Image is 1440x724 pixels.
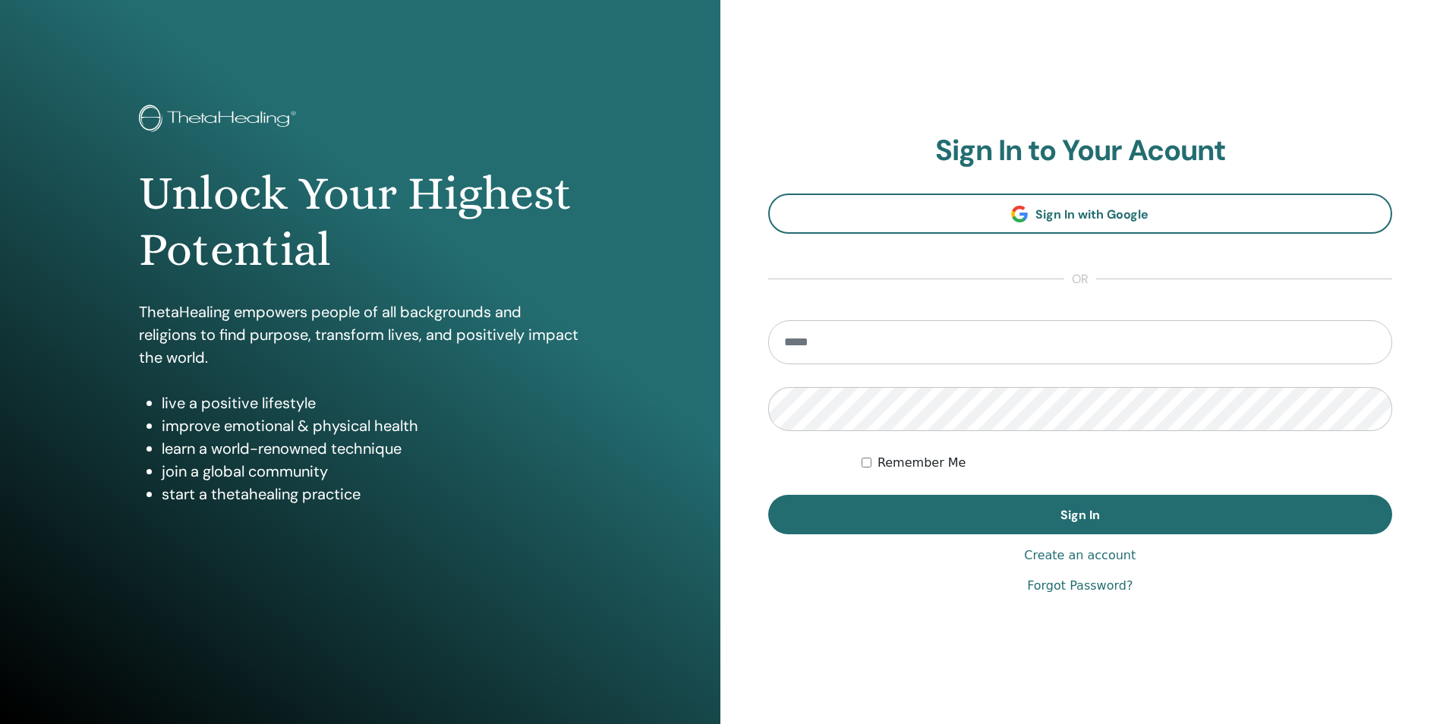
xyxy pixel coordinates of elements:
[1060,507,1100,523] span: Sign In
[162,414,581,437] li: improve emotional & physical health
[162,392,581,414] li: live a positive lifestyle
[1027,577,1133,595] a: Forgot Password?
[1064,270,1096,288] span: or
[768,495,1393,534] button: Sign In
[1024,546,1136,565] a: Create an account
[139,301,581,369] p: ThetaHealing empowers people of all backgrounds and religions to find purpose, transform lives, a...
[162,483,581,505] li: start a thetahealing practice
[878,454,966,472] label: Remember Me
[162,460,581,483] li: join a global community
[139,165,581,279] h1: Unlock Your Highest Potential
[162,437,581,460] li: learn a world-renowned technique
[768,134,1393,168] h2: Sign In to Your Acount
[1035,206,1149,222] span: Sign In with Google
[768,194,1393,234] a: Sign In with Google
[862,454,1392,472] div: Keep me authenticated indefinitely or until I manually logout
